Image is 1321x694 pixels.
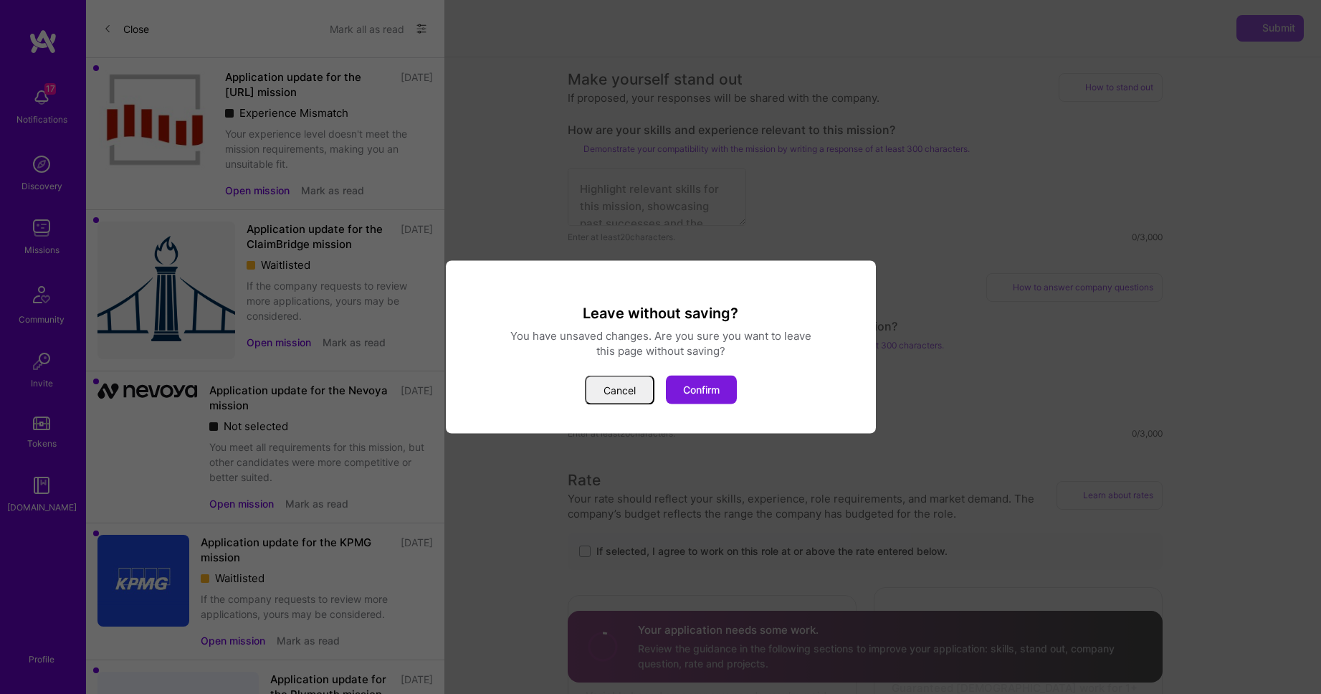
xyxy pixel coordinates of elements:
div: modal [446,261,876,434]
div: You have unsaved changes. Are you sure you want to leave [463,328,859,343]
button: Cancel [585,376,654,405]
div: this page without saving? [463,343,859,358]
button: Confirm [666,376,737,404]
h3: Leave without saving? [463,304,859,323]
